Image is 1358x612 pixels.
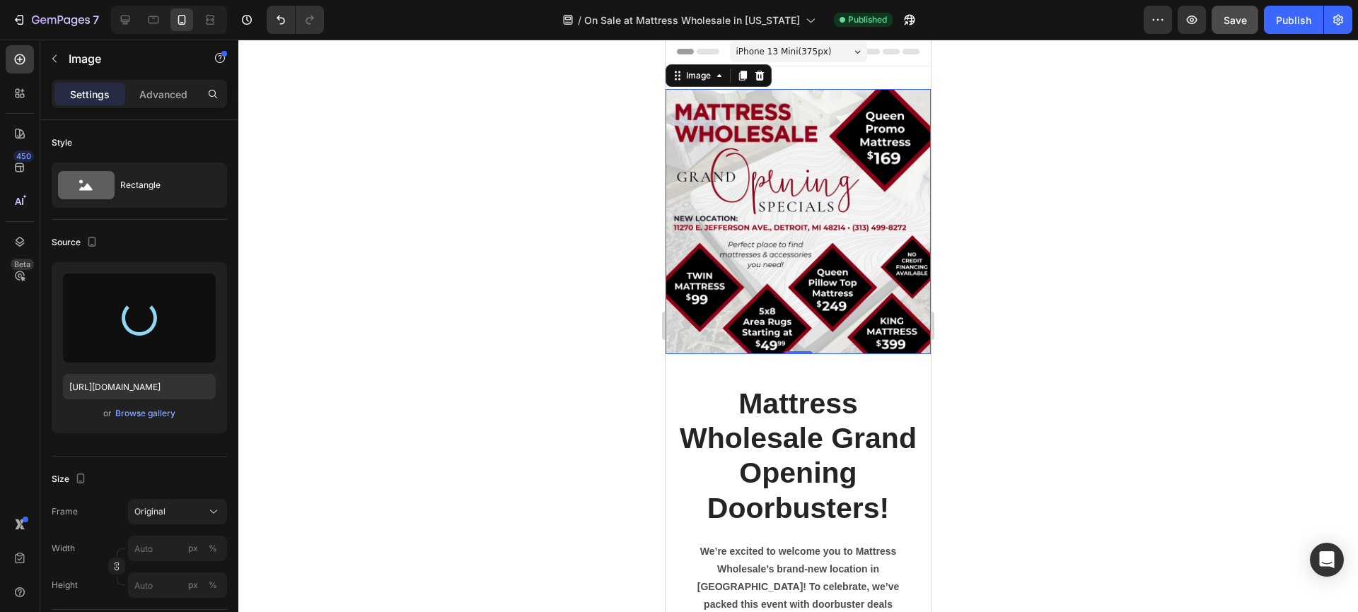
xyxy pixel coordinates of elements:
[128,499,227,524] button: Original
[52,579,78,592] label: Height
[204,540,221,557] button: px
[52,470,89,489] div: Size
[13,151,34,162] div: 450
[52,505,78,518] label: Frame
[578,13,581,28] span: /
[11,259,34,270] div: Beta
[188,542,198,555] div: px
[188,579,198,592] div: px
[1276,13,1311,28] div: Publish
[120,169,207,201] div: Rectangle
[139,87,187,102] p: Advanced
[267,6,324,34] div: Undo/Redo
[185,577,202,594] button: %
[52,136,72,149] div: Style
[1212,6,1258,34] button: Save
[185,540,202,557] button: %
[584,13,800,28] span: On Sale at Mattress Wholesale in [US_STATE]
[115,406,176,420] button: Browse gallery
[6,6,105,34] button: 7
[103,405,112,422] span: or
[134,505,166,518] span: Original
[848,13,887,26] span: Published
[1224,14,1247,26] span: Save
[93,11,99,28] p: 7
[115,407,175,420] div: Browse gallery
[209,579,217,592] div: %
[209,542,217,555] div: %
[70,87,110,102] p: Settings
[128,572,227,598] input: px%
[52,542,75,555] label: Width
[128,536,227,561] input: px%
[204,577,221,594] button: px
[666,40,931,612] iframe: Design area
[63,374,216,399] input: https://example.com/image.jpg
[1310,543,1344,577] div: Open Intercom Messenger
[69,50,189,67] p: Image
[52,233,100,252] div: Source
[1264,6,1323,34] button: Publish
